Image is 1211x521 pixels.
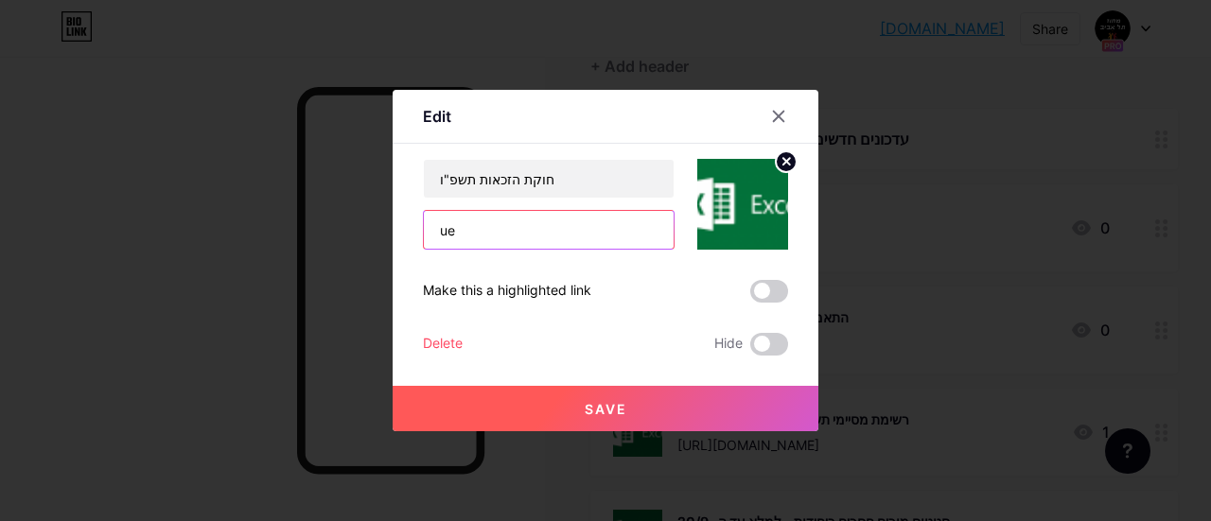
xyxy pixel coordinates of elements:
[423,333,463,356] div: Delete
[424,160,674,198] input: Title
[424,211,674,249] input: URL
[585,401,627,417] span: Save
[393,386,818,431] button: Save
[423,280,591,303] div: Make this a highlighted link
[714,333,743,356] span: Hide
[697,159,788,250] img: link_thumbnail
[423,105,451,128] div: Edit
